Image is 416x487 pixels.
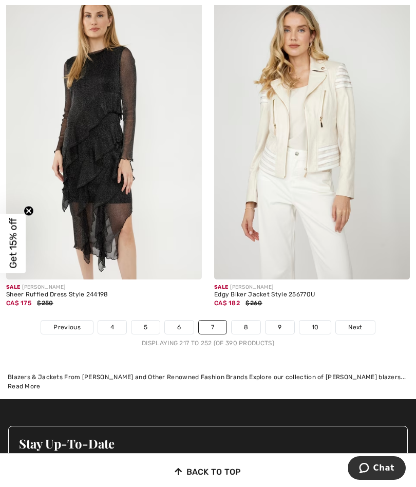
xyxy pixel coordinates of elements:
[336,321,374,334] a: Next
[6,284,202,291] div: [PERSON_NAME]
[299,321,331,334] a: 10
[6,299,31,307] span: CA$ 175
[245,299,262,307] span: $260
[199,321,226,334] a: 7
[7,218,19,269] span: Get 15% off
[131,321,160,334] a: 5
[8,383,41,390] span: Read More
[214,284,410,291] div: [PERSON_NAME]
[19,437,397,450] h3: Stay Up-To-Date
[53,323,80,332] span: Previous
[6,291,202,298] div: Sheer Ruffled Dress Style 244198
[214,299,240,307] span: CA$ 182
[6,284,20,290] span: Sale
[165,321,193,334] a: 6
[214,291,410,298] div: Edgy Biker Jacket Style 256770U
[348,456,406,482] iframe: Opens a widget where you can chat to one of our agents
[348,323,362,332] span: Next
[232,321,260,334] a: 8
[41,321,92,334] a: Previous
[37,299,53,307] span: $250
[24,206,34,216] button: Close teaser
[266,321,294,334] a: 9
[214,284,228,290] span: Sale
[8,372,408,382] div: Blazers & Jackets From [PERSON_NAME] and Other Renowned Fashion Brands Explore our collection of ...
[98,321,126,334] a: 4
